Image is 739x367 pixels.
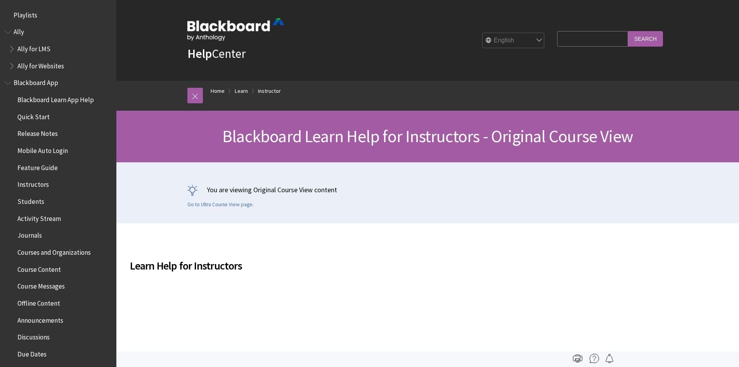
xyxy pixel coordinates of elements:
[187,185,668,195] p: You are viewing Original Course View content
[628,31,663,46] input: Search
[17,212,61,223] span: Activity Stream
[5,9,112,22] nav: Book outline for Playlists
[222,125,633,147] span: Blackboard Learn Help for Instructors - Original Course View
[17,161,58,172] span: Feature Guide
[590,354,599,363] img: More help
[211,86,225,96] a: Home
[187,201,254,208] a: Go to Ultra Course View page.
[17,195,44,205] span: Students
[14,26,24,36] span: Ally
[14,77,58,87] span: Blackboard App
[17,246,91,256] span: Courses and Organizations
[17,93,94,104] span: Blackboard Learn App Help
[605,354,614,363] img: Follow this page
[17,178,49,189] span: Instructors
[187,46,246,61] a: HelpCenter
[17,59,64,70] span: Ally for Websites
[17,229,42,240] span: Journals
[235,86,248,96] a: Learn
[17,144,68,155] span: Mobile Auto Login
[17,263,61,273] span: Course Content
[573,354,582,363] img: Print
[130,257,611,274] span: Learn Help for Instructors
[17,280,65,290] span: Course Messages
[17,348,47,358] span: Due Dates
[17,42,50,53] span: Ally for LMS
[483,33,545,49] select: Site Language Selector
[17,314,63,324] span: Announcements
[17,127,58,138] span: Release Notes
[17,330,50,341] span: Discussions
[14,9,37,19] span: Playlists
[187,46,212,61] strong: Help
[17,110,50,121] span: Quick Start
[17,297,60,307] span: Offline Content
[187,18,284,41] img: Blackboard by Anthology
[258,86,281,96] a: Instructor
[5,26,112,73] nav: Book outline for Anthology Ally Help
